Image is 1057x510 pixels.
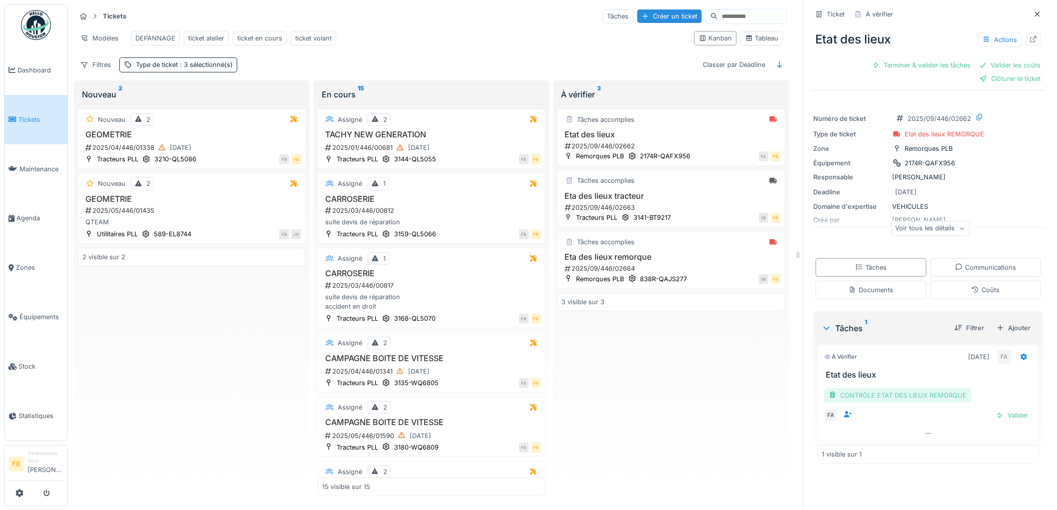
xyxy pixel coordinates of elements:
div: Ajouter [993,321,1035,335]
div: JH [291,229,301,239]
div: Tracteurs PLL [337,314,378,323]
div: 2 [383,338,387,348]
span: Maintenance [19,164,63,174]
div: Responsable [814,172,889,182]
div: Tracteurs PLL [337,229,378,239]
div: 2025/09/446/02662 [908,114,972,123]
div: Assigné [338,115,362,124]
div: 3159-QL5066 [394,229,436,239]
div: Clôturer le ticket [976,72,1045,85]
span: Statistiques [18,411,63,421]
div: CONTRÔLE ETAT DES LIEUX REMORQUE [824,388,972,403]
div: [DATE] [969,352,990,362]
div: Actions [978,32,1022,47]
div: 838R-QAJS277 [640,274,687,284]
div: Valider les coûts [975,58,1045,72]
div: À vérifier [561,88,781,100]
div: FB [531,378,541,388]
div: [DATE] [170,143,191,152]
li: [PERSON_NAME] [27,450,63,479]
div: 3210-QL5086 [154,154,196,164]
div: FB [771,151,781,161]
div: Nouveau [98,115,125,124]
div: FB [531,443,541,453]
div: suite devis de réparation accident en droit [322,292,541,311]
a: Statistiques [4,391,67,441]
div: 2025/09/446/02662 [564,141,781,151]
span: Agenda [16,213,63,223]
div: 3144-QL5055 [394,154,436,164]
img: Badge_color-CXgf-gQk.svg [21,10,51,40]
a: Maintenance [4,144,67,194]
sup: 1 [865,322,868,334]
div: Remorques PLB [576,151,624,161]
div: FB [279,229,289,239]
div: 2025/03/446/00817 [324,281,541,290]
div: 1 [383,179,386,188]
div: Type de ticket [814,129,889,139]
div: FB [771,274,781,284]
div: 3135-WQ6805 [394,378,439,388]
a: FB Gestionnaire local[PERSON_NAME] [8,450,63,481]
div: 2174R-QAFX956 [905,158,956,168]
h3: Etat des lieux [562,130,781,139]
h3: Eta des lieux remorque [562,252,781,262]
div: 2025/03/446/00812 [324,206,541,215]
strong: Tickets [99,11,130,21]
div: Assigné [338,403,362,412]
div: Terminer & valider les tâches [868,58,975,72]
div: 2025/09/446/02663 [564,203,781,212]
div: Tracteurs PLL [337,154,378,164]
div: 3141-BT9217 [634,213,671,222]
div: Etat des lieux [812,26,1045,52]
div: Créer un ticket [637,9,702,23]
div: Voir tous les détails [891,221,970,236]
div: Zone [814,144,889,153]
h3: TACHY NEW GENERATION [322,130,541,139]
div: Assigné [338,254,362,263]
div: Utilitaires PLL [97,229,138,239]
div: FB [291,154,301,164]
div: ticket en cours [237,33,282,43]
div: 589-EL8744 [154,229,191,239]
div: FB [771,213,781,223]
div: [DATE] [896,187,917,197]
div: Deadline [814,187,889,197]
div: QTEAM [82,217,301,227]
sup: 2 [118,88,122,100]
div: FA [998,350,1012,364]
span: : 3 sélectionné(s) [178,61,233,68]
div: Tâches accomplies [577,237,635,247]
div: Modèles [76,31,123,45]
h3: CARROSERIE [322,194,541,204]
div: [DATE] [408,143,430,152]
div: FB [519,229,529,239]
div: 1 visible sur 1 [822,450,862,459]
div: 2025/01/446/00681 [324,141,541,154]
div: ticket volant [295,33,332,43]
div: 2174R-QAFX956 [640,151,691,161]
div: 2 visible sur 2 [82,252,125,262]
div: FB [279,154,289,164]
div: FB [519,378,529,388]
div: Filtres [76,57,115,72]
div: Remorques PLB [576,274,624,284]
div: Tableau [745,33,779,43]
div: FB [531,314,541,324]
h3: CAMPAGNE BOITE DE VITESSE [322,418,541,427]
div: 2025/09/446/02664 [564,264,781,273]
h3: Eta des lieux tracteur [562,191,781,201]
div: 2 [146,179,150,188]
div: 2025/04/446/01338 [84,141,301,154]
div: 2025/05/446/01435 [84,206,301,215]
div: 2025/05/446/01590 [324,430,541,442]
h3: GEOMETRIE [82,194,301,204]
h3: CAMPAGNE BOITE DE VITESSE [322,354,541,363]
div: 15 visible sur 15 [322,482,370,491]
div: Communications [955,263,1016,272]
a: Équipements [4,292,67,342]
div: Type de ticket [136,60,233,69]
div: Gestionnaire local [27,450,63,465]
div: ticket atelier [188,33,224,43]
span: Stock [18,362,63,371]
